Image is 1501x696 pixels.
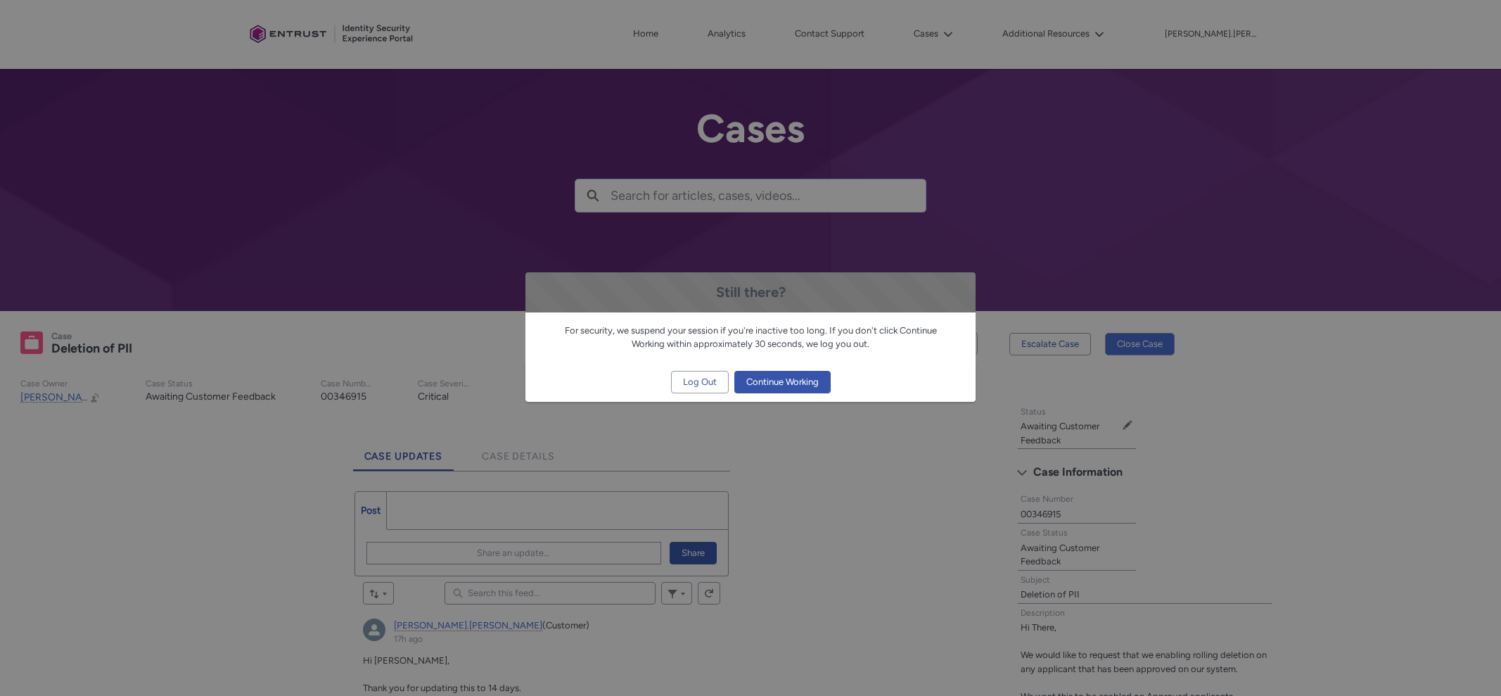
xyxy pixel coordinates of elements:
[716,284,786,300] span: Still there?
[746,372,819,393] span: Continue Working
[683,372,717,393] span: Log Out
[565,325,937,350] span: For security, we suspend your session if you're inactive too long. If you don't click Continue Wo...
[671,371,729,393] button: Log Out
[734,371,831,393] button: Continue Working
